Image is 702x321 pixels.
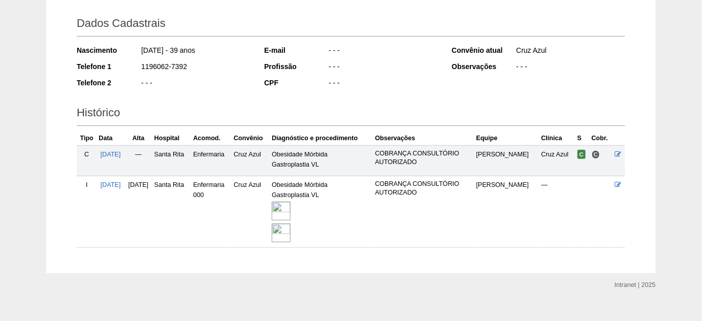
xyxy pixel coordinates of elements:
th: Tipo [77,131,97,146]
div: - - - [328,61,438,74]
td: — [539,176,576,248]
div: - - - [140,78,250,90]
td: Santa Rita [152,176,192,248]
th: Convênio [232,131,270,146]
td: [PERSON_NAME] [474,176,539,248]
th: Diagnóstico e procedimento [270,131,373,146]
div: Telefone 2 [77,78,140,88]
span: Consultório [592,150,600,159]
div: CPF [264,78,328,88]
div: I [79,180,94,190]
div: Telefone 1 [77,61,140,72]
div: E-mail [264,45,328,55]
td: Cruz Azul [539,145,576,176]
span: [DATE] [129,181,149,188]
div: Cruz Azul [515,45,625,58]
a: [DATE] [101,181,121,188]
div: - - - [515,61,625,74]
h2: Histórico [77,103,625,126]
div: - - - [328,45,438,58]
div: Nascimento [77,45,140,55]
div: Observações [452,61,515,72]
td: [PERSON_NAME] [474,145,539,176]
td: Enfermaria 000 [191,176,232,248]
th: Hospital [152,131,192,146]
div: Profissão [264,61,328,72]
td: — [124,145,152,176]
a: [DATE] [101,151,121,158]
td: Obesidade Mórbida Gastroplastia VL [270,176,373,248]
span: Confirmada [578,150,586,159]
th: Clínica [539,131,576,146]
th: Alta [124,131,152,146]
td: Santa Rita [152,145,192,176]
div: Convênio atual [452,45,515,55]
th: Data [97,131,124,146]
p: COBRANÇA CONSULTÓRIO AUTORIZADO [375,149,472,167]
td: Obesidade Mórbida Gastroplastia VL [270,145,373,176]
th: Equipe [474,131,539,146]
td: Cruz Azul [232,145,270,176]
h2: Dados Cadastrais [77,13,625,37]
td: Cruz Azul [232,176,270,248]
div: - - - [328,78,438,90]
div: 1196062-7392 [140,61,250,74]
th: Acomod. [191,131,232,146]
th: Cobr. [590,131,613,146]
th: Observações [373,131,474,146]
div: [DATE] - 39 anos [140,45,250,58]
td: Enfermaria [191,145,232,176]
div: C [79,149,94,159]
th: S [576,131,590,146]
div: Intranet | 2025 [615,280,656,290]
p: COBRANÇA CONSULTÓRIO AUTORIZADO [375,180,472,197]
